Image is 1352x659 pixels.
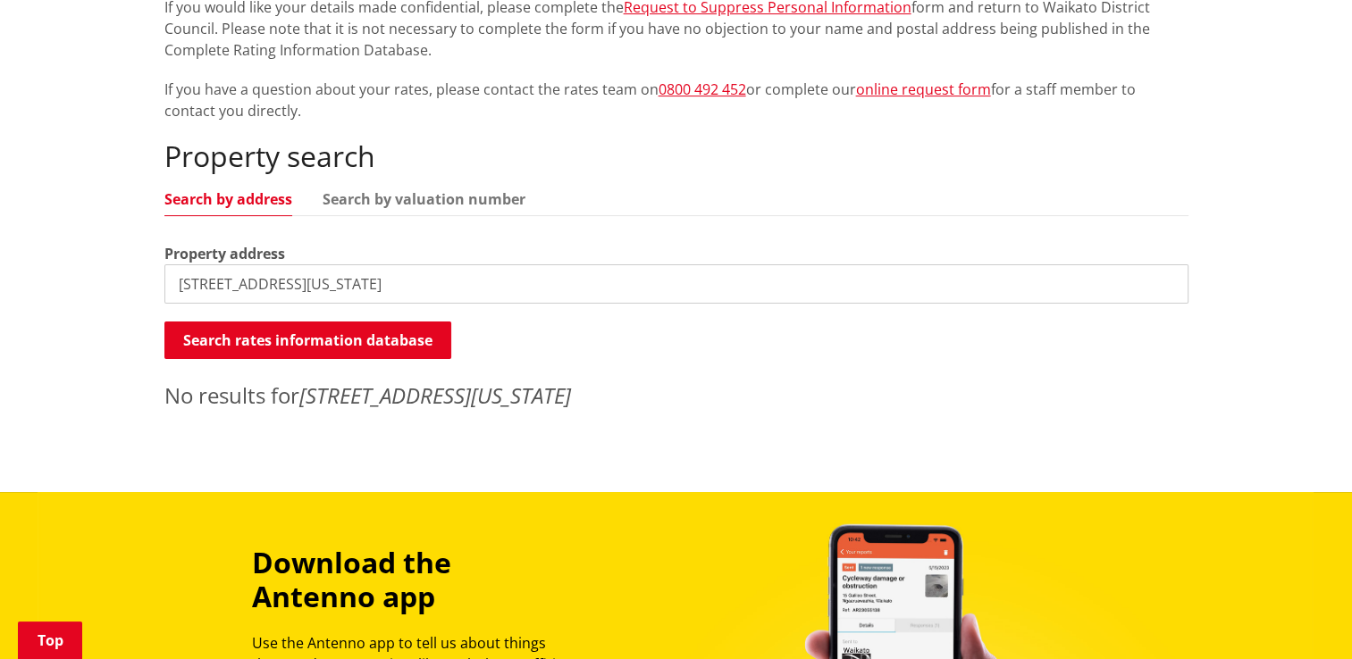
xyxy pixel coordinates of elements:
h2: Property search [164,139,1188,173]
input: e.g. Duke Street NGARUAWAHIA [164,264,1188,304]
label: Property address [164,243,285,264]
a: 0800 492 452 [659,79,746,99]
a: online request form [856,79,991,99]
h3: Download the Antenno app [252,546,575,614]
button: Search rates information database [164,321,451,359]
a: Top [18,621,82,659]
em: [STREET_ADDRESS][US_STATE] [299,380,571,410]
a: Search by address [164,192,292,206]
a: Search by valuation number [323,192,525,206]
iframe: Messenger Launcher [1270,584,1334,648]
p: If you have a question about your rates, please contact the rates team on or complete our for a s... [164,79,1188,121]
p: No results for [164,380,1188,412]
